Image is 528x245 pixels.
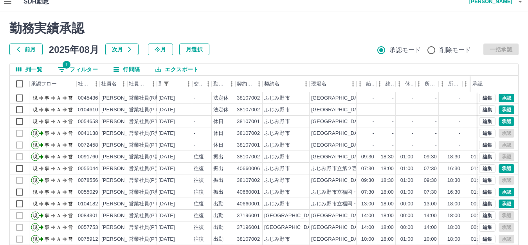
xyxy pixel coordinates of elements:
div: 営業社員(R契約) [129,94,167,102]
div: 18:00 [381,200,394,208]
text: 営 [68,178,73,183]
text: 営 [68,119,73,124]
button: 承認 [499,200,514,208]
div: 所定開始 [415,76,439,92]
div: 09:30 [361,177,374,184]
div: - [459,94,460,102]
button: 編集 [479,105,496,114]
button: メニュー [118,78,130,90]
div: ふじみ野市立福岡・第２福岡・第３福岡放課後児童クラブ [311,189,445,196]
button: 編集 [479,188,496,196]
div: 0104610 [78,106,98,114]
text: 事 [45,189,49,195]
div: - [392,142,394,149]
div: 0057753 [78,224,98,231]
div: [PERSON_NAME] [101,153,144,161]
div: 13:00 [361,200,374,208]
text: 現 [33,166,38,171]
text: Ａ [56,142,61,148]
div: 営業社員(P契約) [129,177,167,184]
div: [DATE] [159,200,175,208]
div: 38107002 [237,94,260,102]
div: 往復 [194,165,204,172]
div: 振出 [213,189,223,196]
div: - [373,94,374,102]
div: ふじみ野市立福岡・第２福岡・第３福岡放課後児童クラブ [311,200,445,208]
text: 事 [45,225,49,230]
div: ふじみ野市 [264,189,290,196]
text: 営 [68,201,73,207]
div: 38107001 [237,118,260,125]
div: 社員名 [101,76,117,92]
button: 編集 [479,223,496,232]
text: 営 [68,213,73,218]
div: 営業社員(P契約) [129,165,167,172]
div: 18:30 [381,177,394,184]
div: 往復 [194,224,204,231]
div: 営業社員(PT契約) [129,224,170,231]
div: 01:00 [400,189,413,196]
div: 承認フロー [29,76,76,92]
text: 事 [45,154,49,160]
div: 14:00 [424,224,437,231]
button: 編集 [479,94,496,102]
text: Ａ [56,107,61,113]
div: 振出 [213,177,223,184]
div: 終業 [376,76,396,92]
div: 社員区分 [127,76,157,92]
div: 契約名 [263,76,310,92]
div: [PERSON_NAME] [101,177,144,184]
div: 07:30 [424,189,437,196]
text: 事 [45,95,49,101]
button: 次月 [105,44,139,55]
div: [GEOGRAPHIC_DATA] [311,224,365,231]
div: 38107002 [237,130,260,137]
div: 18:30 [381,153,394,161]
div: 0041138 [78,130,98,137]
div: 0055029 [78,189,98,196]
div: 振出 [213,165,223,172]
div: [DATE] [159,118,175,125]
text: 現 [33,178,38,183]
button: 承認 [499,117,514,126]
div: - [194,94,195,102]
div: 18:00 [447,224,460,231]
div: 現場名 [310,76,357,92]
div: ふじみ野市 [264,106,290,114]
div: 09:30 [361,153,374,161]
div: 営業社員(P契約) [129,153,167,161]
div: 休憩 [405,76,414,92]
div: - [373,130,374,137]
span: 承認モード [389,45,421,55]
text: 事 [45,213,49,218]
div: 営業社員(R契約) [129,130,167,137]
div: 休憩 [396,76,415,92]
text: 営 [68,142,73,148]
text: 現 [33,131,38,136]
div: - [392,94,394,102]
button: 編集 [479,211,496,220]
div: 0055044 [78,165,98,172]
button: 編集 [479,200,496,208]
div: 社員名 [100,76,127,92]
div: 休日 [213,118,223,125]
button: メニュー [300,78,312,90]
div: 承認 [472,76,483,92]
div: 0091760 [78,153,98,161]
div: 法定休 [213,94,229,102]
div: [DATE] [159,177,175,184]
div: 社員番号 [78,76,90,92]
div: 18:00 [447,200,460,208]
div: [DATE] [159,212,175,220]
text: Ａ [56,131,61,136]
div: 37196001 [237,212,260,220]
div: - [373,106,374,114]
button: メニュー [226,78,238,90]
button: 編集 [479,164,496,173]
div: [PERSON_NAME] [101,224,144,231]
div: 勤務日 [157,76,192,92]
div: - [459,118,460,125]
div: 往復 [194,200,204,208]
div: 振出 [213,153,223,161]
div: 出勤 [213,200,223,208]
